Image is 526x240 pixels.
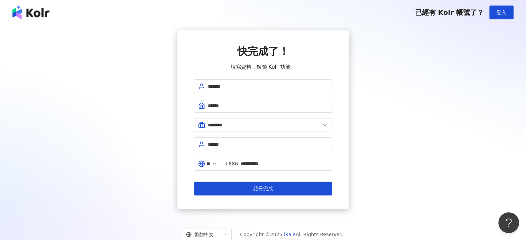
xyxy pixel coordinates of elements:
button: 註冊完成 [194,182,332,195]
span: 填寫資料，解鎖 Kolr 功能。 [230,63,295,71]
span: 快完成了！ [237,45,289,57]
div: 繁體中文 [186,229,221,240]
a: iKala [284,232,296,237]
span: 註冊完成 [253,186,273,191]
span: 登入 [497,10,506,15]
span: Copyright © 2025 All Rights Reserved. [240,230,344,239]
span: +886 [225,160,238,167]
button: 登入 [489,6,514,19]
img: logo [12,6,49,19]
span: 已經有 Kolr 帳號了？ [415,8,484,17]
iframe: Help Scout Beacon - Open [498,212,519,233]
